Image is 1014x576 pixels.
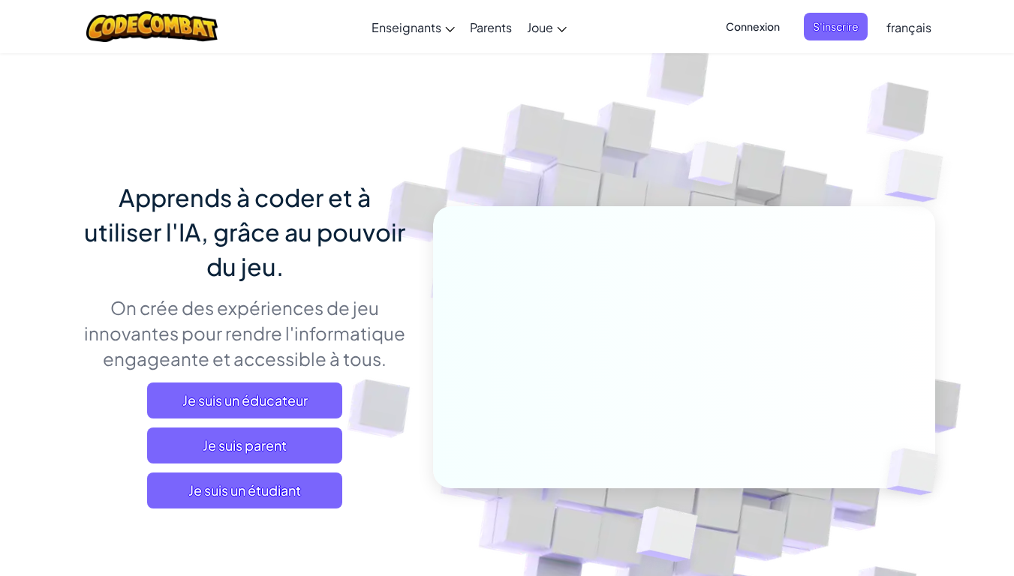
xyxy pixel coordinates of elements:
img: Overlap cubes [861,417,973,526]
img: CodeCombat logo [86,11,218,42]
a: français [879,7,939,47]
a: Joue [519,7,574,47]
button: Je suis un étudiant [147,472,342,508]
button: S'inscrire [804,13,868,40]
a: Je suis parent [147,427,342,463]
span: Apprends à coder et à utiliser l'IA, grâce au pouvoir du jeu. [84,182,405,281]
span: Joue [527,19,553,35]
img: Overlap cubes [855,112,985,239]
p: On crée des expériences de jeu innovantes pour rendre l'informatique engageante et accessible à t... [80,295,411,371]
a: Je suis un éducateur [147,382,342,418]
span: Enseignants [372,19,441,35]
button: Connexion [717,13,789,40]
img: Overlap cubes [660,112,768,223]
a: Enseignants [364,7,462,47]
span: français [886,19,931,35]
a: Parents [462,7,519,47]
